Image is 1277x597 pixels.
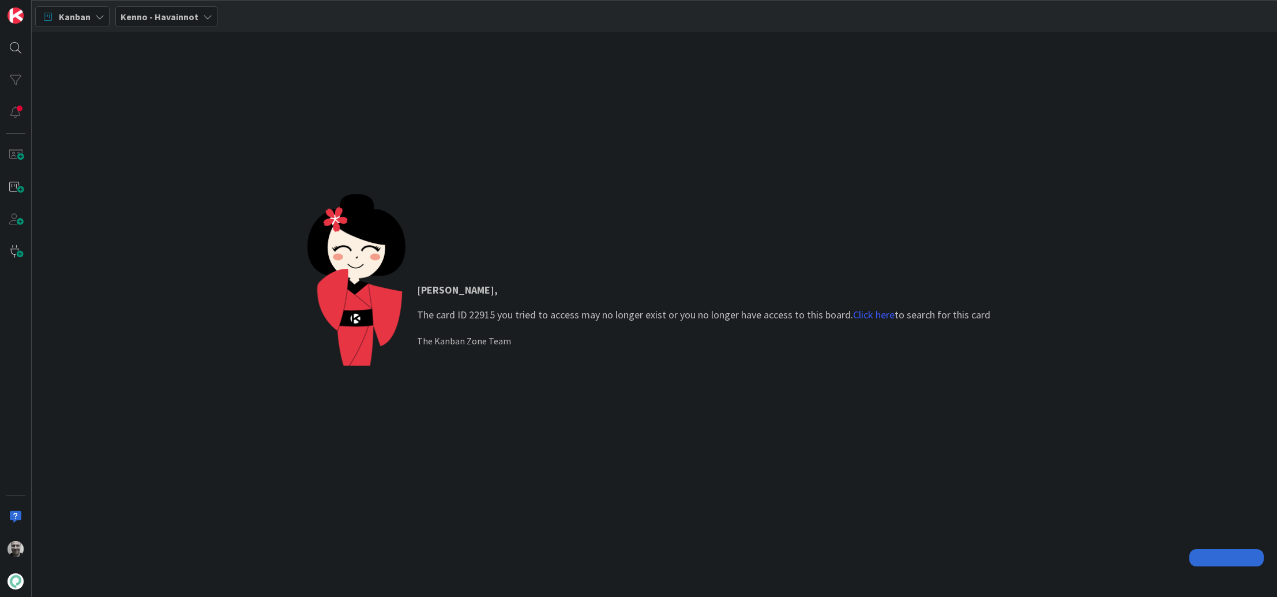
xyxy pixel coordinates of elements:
[417,283,498,296] strong: [PERSON_NAME] ,
[59,10,91,24] span: Kanban
[7,541,24,557] img: JH
[417,334,990,348] div: The Kanban Zone Team
[121,11,198,22] b: Kenno - Havainnot
[417,282,990,322] p: The card ID 22915 you tried to access may no longer exist or you no longer have access to this bo...
[853,308,895,321] a: Click here
[7,573,24,590] img: avatar
[7,7,24,24] img: Visit kanbanzone.com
